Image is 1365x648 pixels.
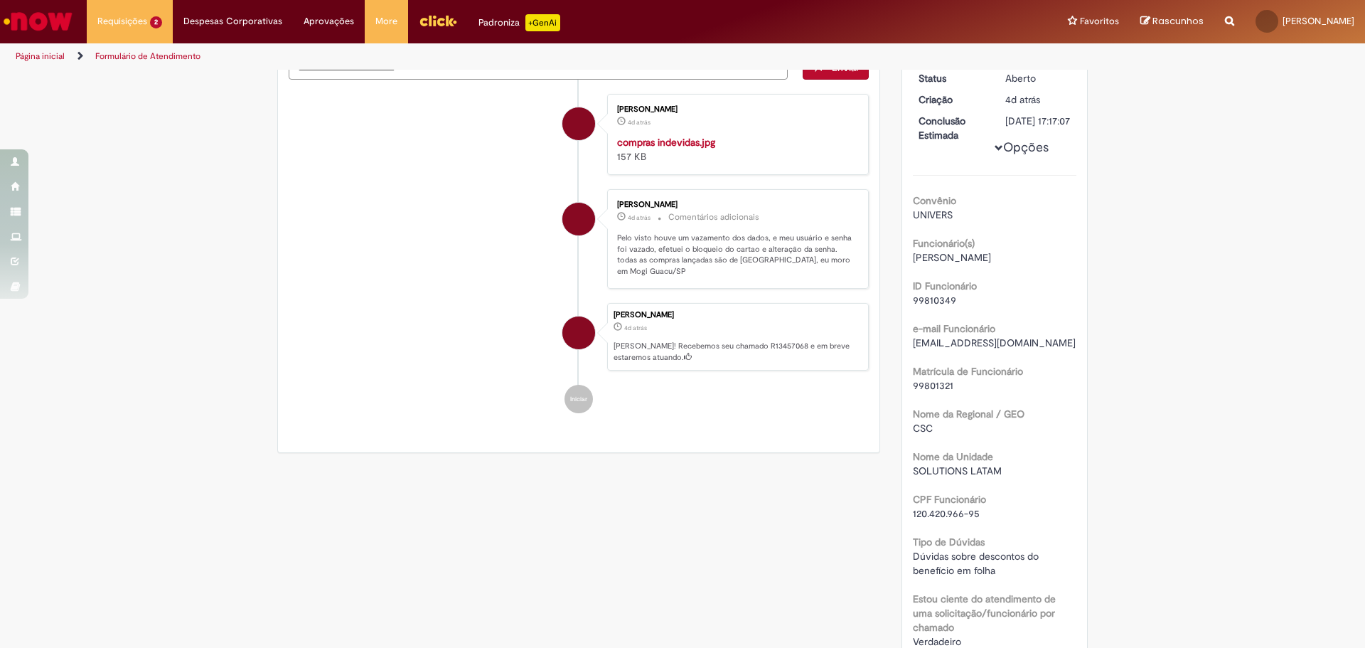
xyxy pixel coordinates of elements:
div: Padroniza [478,14,560,31]
span: 4d atrás [1005,93,1040,106]
a: compras indevidas.jpg [617,136,715,149]
b: Estou ciente do atendimento de uma solicitação/funcionário por chamado [913,593,1056,634]
b: e-mail Funcionário [913,322,995,335]
span: [EMAIL_ADDRESS][DOMAIN_NAME] [913,336,1076,349]
span: 99801321 [913,379,953,392]
b: Nome da Regional / GEO [913,408,1024,420]
p: [PERSON_NAME]! Recebemos seu chamado R13457068 e em breve estaremos atuando. [614,341,861,363]
img: ServiceNow [1,7,75,36]
a: Formulário de Atendimento [95,51,200,62]
div: 28/08/2025 11:17:04 [1005,92,1071,107]
div: Alef Henrique dos Santos [562,107,595,140]
span: CSC [913,422,933,435]
div: [DATE] 17:17:07 [1005,114,1071,128]
span: Dúvidas sobre descontos do benefício em folha [913,550,1042,577]
time: 28/08/2025 11:27:11 [628,213,651,222]
div: [PERSON_NAME] [617,201,854,209]
div: Aberto [1005,71,1071,85]
span: UNIVERS [913,208,953,221]
span: SOLUTIONS LATAM [913,464,1002,477]
span: Rascunhos [1152,14,1204,28]
span: 2 [150,16,162,28]
time: 28/08/2025 11:17:04 [1005,93,1040,106]
b: CPF Funcionário [913,493,986,506]
span: More [375,14,397,28]
span: 4d atrás [624,324,647,332]
a: Página inicial [16,51,65,62]
span: Favoritos [1080,14,1119,28]
div: [PERSON_NAME] [614,311,861,319]
div: Alef Henrique dos Santos [562,203,595,235]
div: 157 KB [617,135,854,164]
ul: Trilhas de página [11,43,899,70]
b: Nome da Unidade [913,450,993,463]
li: Alef Henrique dos Santos [289,303,869,371]
p: +GenAi [525,14,560,31]
b: Tipo de Dúvidas [913,536,985,548]
time: 28/08/2025 11:33:04 [628,118,651,127]
b: Convênio [913,194,956,207]
img: click_logo_yellow_360x200.png [419,10,457,31]
span: 4d atrás [628,213,651,222]
small: Comentários adicionais [668,211,759,223]
b: Matrícula de Funcionário [913,365,1023,378]
time: 28/08/2025 11:17:04 [624,324,647,332]
p: Pelo visto houve um vazamento dos dados, e meu usuário e senha foi vazado, efetuei o bloqueio do ... [617,233,854,277]
span: Aprovações [304,14,354,28]
a: Rascunhos [1140,15,1204,28]
span: Requisições [97,14,147,28]
span: Verdadeiro [913,635,961,648]
div: Alef Henrique dos Santos [562,317,595,349]
span: 120.420.966-95 [913,507,980,520]
span: Enviar [832,61,860,74]
b: ID Funcionário [913,280,977,292]
span: [PERSON_NAME] [913,251,991,264]
div: [PERSON_NAME] [617,105,854,114]
span: 99810349 [913,294,956,307]
dt: Status [908,71,995,85]
dt: Criação [908,92,995,107]
dt: Conclusão Estimada [908,114,995,142]
span: 4d atrás [628,118,651,127]
ul: Histórico de tíquete [289,80,869,428]
b: Funcionário(s) [913,237,975,250]
span: [PERSON_NAME] [1283,15,1354,27]
span: Despesas Corporativas [183,14,282,28]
